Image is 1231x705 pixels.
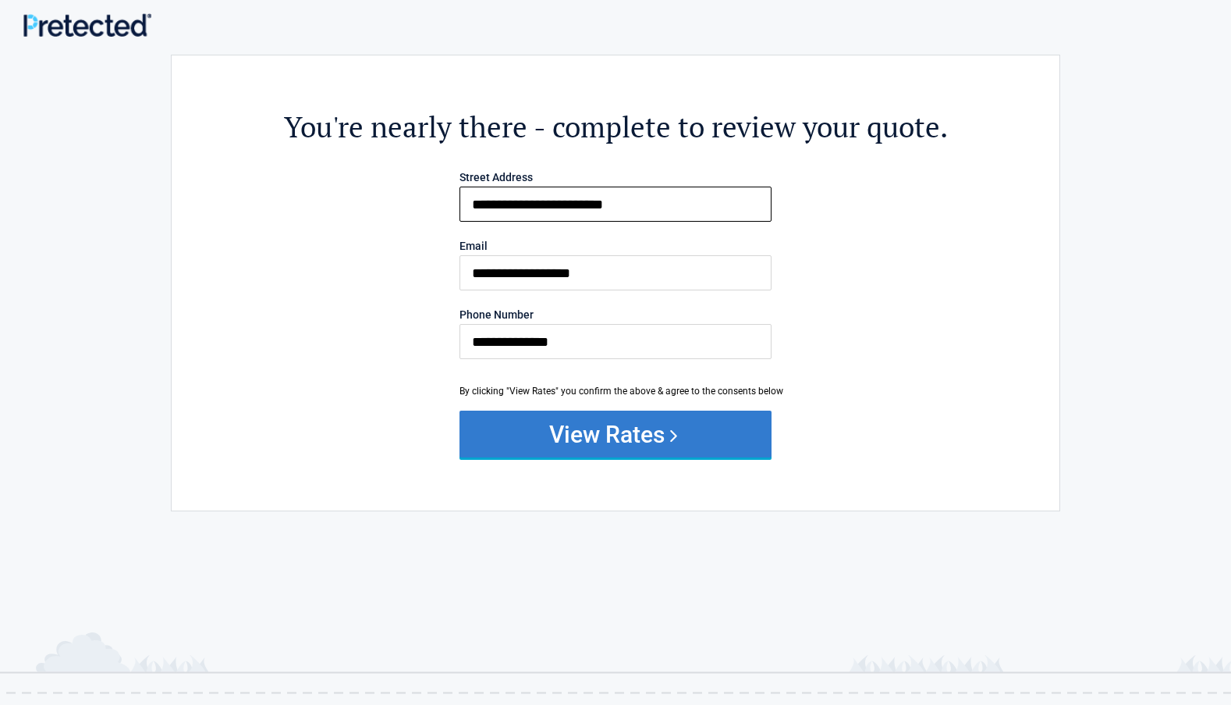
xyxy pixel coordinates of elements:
label: Email [459,240,772,251]
button: View Rates [459,411,772,458]
label: Street Address [459,172,772,183]
h2: You're nearly there - complete to review your quote. [257,108,974,146]
label: Phone Number [459,309,772,320]
img: Main Logo [23,13,151,37]
div: By clicking "View Rates" you confirm the above & agree to the consents below [459,384,772,398]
